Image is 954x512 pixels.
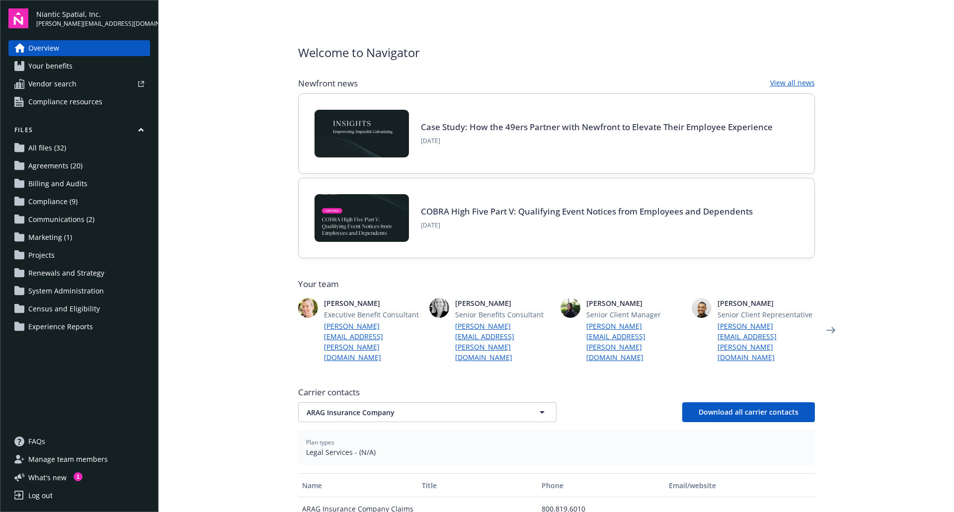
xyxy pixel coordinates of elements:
[717,321,815,363] a: [PERSON_NAME][EMAIL_ADDRESS][PERSON_NAME][DOMAIN_NAME]
[586,321,684,363] a: [PERSON_NAME][EMAIL_ADDRESS][PERSON_NAME][DOMAIN_NAME]
[315,194,409,242] img: BLOG-Card Image - Compliance - COBRA High Five Pt 5 - 09-11-25.jpg
[28,212,94,227] span: Communications (2)
[36,19,150,28] span: [PERSON_NAME][EMAIL_ADDRESS][DOMAIN_NAME]
[8,451,150,467] a: Manage team members
[28,40,59,56] span: Overview
[74,472,82,481] div: 1
[8,265,150,281] a: Renewals and Strategy
[298,77,358,89] span: Newfront news
[28,472,67,483] span: What ' s new
[669,480,810,491] div: Email/website
[28,76,77,92] span: Vendor search
[324,298,421,308] span: [PERSON_NAME]
[28,265,104,281] span: Renewals and Strategy
[8,472,82,483] button: What's new1
[28,319,93,335] span: Experience Reports
[8,140,150,156] a: All files (32)
[298,386,815,398] span: Carrier contacts
[8,40,150,56] a: Overview
[560,298,580,318] img: photo
[28,140,66,156] span: All files (32)
[770,77,815,89] a: View all news
[28,158,82,174] span: Agreements (20)
[324,309,421,320] span: Executive Benefit Consultant
[8,212,150,227] a: Communications (2)
[455,309,553,320] span: Senior Benefits Consultant
[8,94,150,110] a: Compliance resources
[298,298,318,318] img: photo
[298,44,420,62] span: Welcome to Navigator
[8,247,150,263] a: Projects
[8,301,150,317] a: Census and Eligibility
[28,451,108,467] span: Manage team members
[717,309,815,320] span: Senior Client Representative
[306,438,807,447] span: Plan types
[421,221,753,230] span: [DATE]
[455,321,553,363] a: [PERSON_NAME][EMAIL_ADDRESS][PERSON_NAME][DOMAIN_NAME]
[8,126,150,138] button: Files
[538,473,665,497] button: Phone
[28,434,45,449] span: FAQs
[36,9,150,19] span: Niantic Spatial, Inc.
[8,194,150,210] a: Compliance (9)
[28,58,73,74] span: Your benefits
[324,321,421,363] a: [PERSON_NAME][EMAIL_ADDRESS][PERSON_NAME][DOMAIN_NAME]
[586,298,684,308] span: [PERSON_NAME]
[421,137,773,146] span: [DATE]
[28,94,102,110] span: Compliance resources
[421,206,753,217] a: COBRA High Five Part V: Qualifying Event Notices from Employees and Dependents
[36,8,150,28] button: Niantic Spatial, Inc.[PERSON_NAME][EMAIL_ADDRESS][DOMAIN_NAME]
[8,158,150,174] a: Agreements (20)
[8,434,150,449] a: FAQs
[28,229,72,245] span: Marketing (1)
[586,309,684,320] span: Senior Client Manager
[8,229,150,245] a: Marketing (1)
[315,110,409,157] img: Card Image - INSIGHTS copy.png
[298,278,815,290] span: Your team
[8,319,150,335] a: Experience Reports
[429,298,449,318] img: photo
[28,247,55,263] span: Projects
[421,121,773,133] a: Case Study: How the 49ers Partner with Newfront to Elevate Their Employee Experience
[307,407,513,418] span: ARAG Insurance Company
[422,480,534,491] div: Title
[302,480,414,491] div: Name
[8,283,150,299] a: System Administration
[28,194,78,210] span: Compliance (9)
[298,473,418,497] button: Name
[8,58,150,74] a: Your benefits
[542,480,661,491] div: Phone
[8,176,150,192] a: Billing and Audits
[8,8,28,28] img: navigator-logo.svg
[682,402,815,422] button: Download all carrier contacts
[665,473,814,497] button: Email/website
[8,76,150,92] a: Vendor search
[823,322,839,338] a: Next
[28,176,87,192] span: Billing and Audits
[717,298,815,308] span: [PERSON_NAME]
[455,298,553,308] span: [PERSON_NAME]
[692,298,712,318] img: photo
[28,283,104,299] span: System Administration
[699,407,798,417] span: Download all carrier contacts
[28,301,100,317] span: Census and Eligibility
[306,447,807,457] span: Legal Services - (N/A)
[298,402,556,422] button: ARAG Insurance Company
[418,473,538,497] button: Title
[28,488,53,504] div: Log out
